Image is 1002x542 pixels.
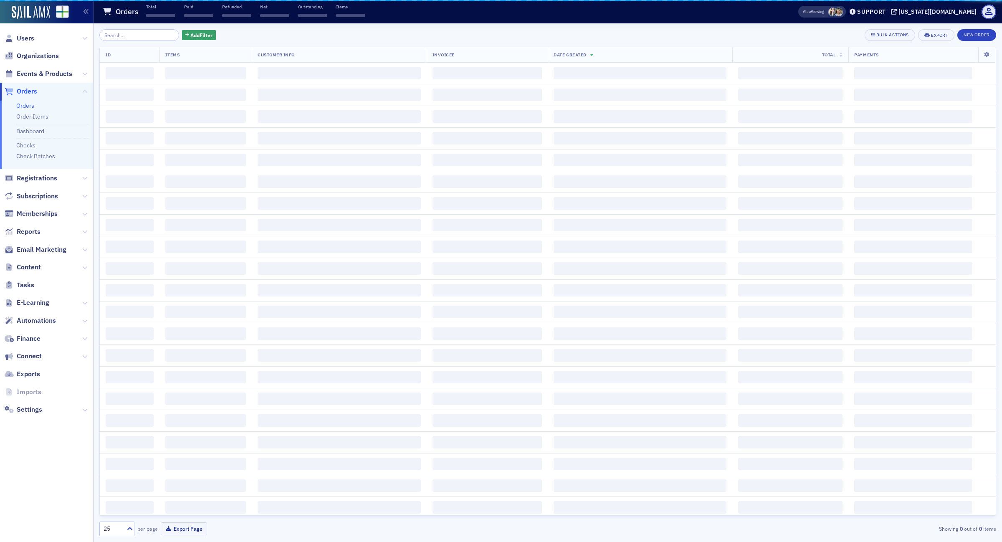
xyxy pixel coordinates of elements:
[106,414,154,427] span: ‌
[5,405,42,414] a: Settings
[258,262,420,275] span: ‌
[56,5,69,18] img: SailAMX
[5,352,42,361] a: Connect
[854,89,972,101] span: ‌
[957,29,996,41] button: New Order
[165,458,246,470] span: ‌
[854,327,972,340] span: ‌
[854,110,972,123] span: ‌
[554,371,726,383] span: ‌
[433,371,542,383] span: ‌
[554,89,726,101] span: ‌
[258,371,420,383] span: ‌
[433,414,542,427] span: ‌
[298,14,327,17] span: ‌
[977,525,983,532] strong: 0
[116,7,139,17] h1: Orders
[106,479,154,492] span: ‌
[433,479,542,492] span: ‌
[106,241,154,253] span: ‌
[433,197,542,210] span: ‌
[165,306,246,318] span: ‌
[17,174,57,183] span: Registrations
[165,436,246,448] span: ‌
[554,327,726,340] span: ‌
[738,393,843,405] span: ‌
[738,262,843,275] span: ‌
[554,349,726,362] span: ‌
[165,197,246,210] span: ‌
[17,192,58,201] span: Subscriptions
[17,334,40,343] span: Finance
[738,414,843,427] span: ‌
[50,5,69,20] a: View Homepage
[17,316,56,325] span: Automations
[433,132,542,144] span: ‌
[17,51,59,61] span: Organizations
[182,30,216,41] button: AddFilter
[106,110,154,123] span: ‌
[5,209,58,218] a: Memberships
[17,227,40,236] span: Reports
[298,4,327,10] p: Outstanding
[738,327,843,340] span: ‌
[5,298,49,307] a: E-Learning
[738,458,843,470] span: ‌
[106,67,154,79] span: ‌
[738,436,843,448] span: ‌
[12,6,50,19] img: SailAMX
[982,5,996,19] span: Profile
[5,370,40,379] a: Exports
[854,154,972,166] span: ‌
[260,14,289,17] span: ‌
[854,284,972,296] span: ‌
[258,501,420,514] span: ‌
[106,89,154,101] span: ‌
[854,306,972,318] span: ‌
[336,14,365,17] span: ‌
[854,262,972,275] span: ‌
[16,142,35,149] a: Checks
[165,175,246,188] span: ‌
[703,525,996,532] div: Showing out of items
[5,34,34,43] a: Users
[184,4,213,10] p: Paid
[854,371,972,383] span: ‌
[854,241,972,253] span: ‌
[146,14,175,17] span: ‌
[931,33,948,38] div: Export
[106,501,154,514] span: ‌
[165,241,246,253] span: ‌
[554,219,726,231] span: ‌
[258,110,420,123] span: ‌
[5,263,41,272] a: Content
[106,197,154,210] span: ‌
[433,284,542,296] span: ‌
[918,29,954,41] button: Export
[258,349,420,362] span: ‌
[898,8,977,15] div: [US_STATE][DOMAIN_NAME]
[738,110,843,123] span: ‌
[554,262,726,275] span: ‌
[5,192,58,201] a: Subscriptions
[17,405,42,414] span: Settings
[17,352,42,361] span: Connect
[161,522,207,535] button: Export Page
[190,31,213,39] span: Add Filter
[165,154,246,166] span: ‌
[738,197,843,210] span: ‌
[137,525,158,532] label: per page
[5,87,37,96] a: Orders
[258,284,420,296] span: ‌
[957,30,996,38] a: New Order
[433,436,542,448] span: ‌
[803,9,824,15] span: Viewing
[165,414,246,427] span: ‌
[5,334,40,343] a: Finance
[165,132,246,144] span: ‌
[554,306,726,318] span: ‌
[106,284,154,296] span: ‌
[16,102,34,109] a: Orders
[554,110,726,123] span: ‌
[17,388,41,397] span: Imports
